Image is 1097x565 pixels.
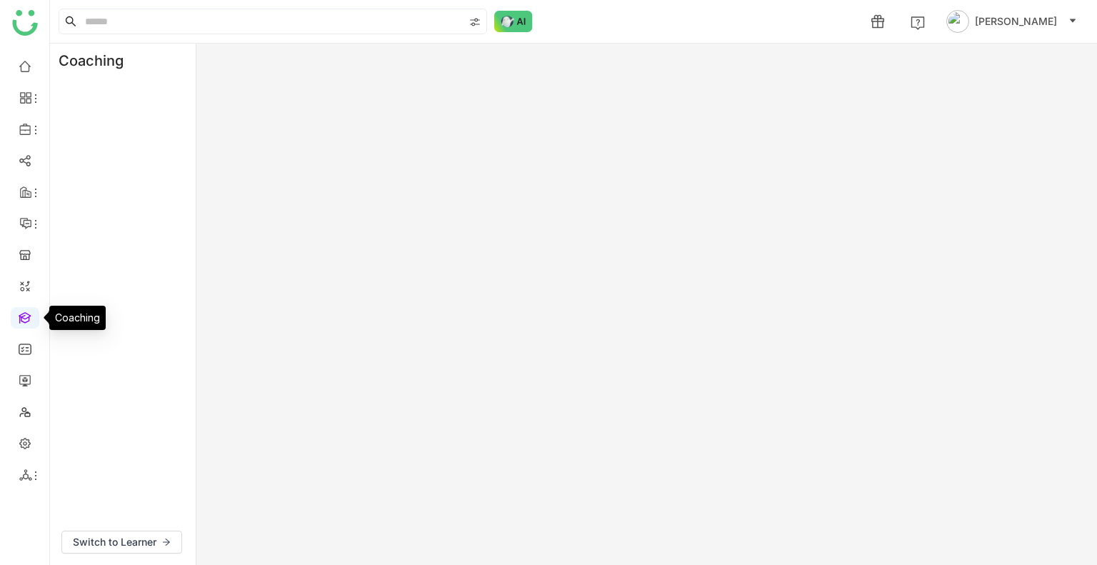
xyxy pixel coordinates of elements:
[49,306,106,330] div: Coaching
[61,531,182,554] button: Switch to Learner
[494,11,533,32] img: ask-buddy-normal.svg
[943,10,1080,33] button: [PERSON_NAME]
[50,44,145,78] div: Coaching
[469,16,481,28] img: search-type.svg
[12,10,38,36] img: logo
[911,16,925,30] img: help.svg
[73,534,156,550] span: Switch to Learner
[946,10,969,33] img: avatar
[975,14,1057,29] span: [PERSON_NAME]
